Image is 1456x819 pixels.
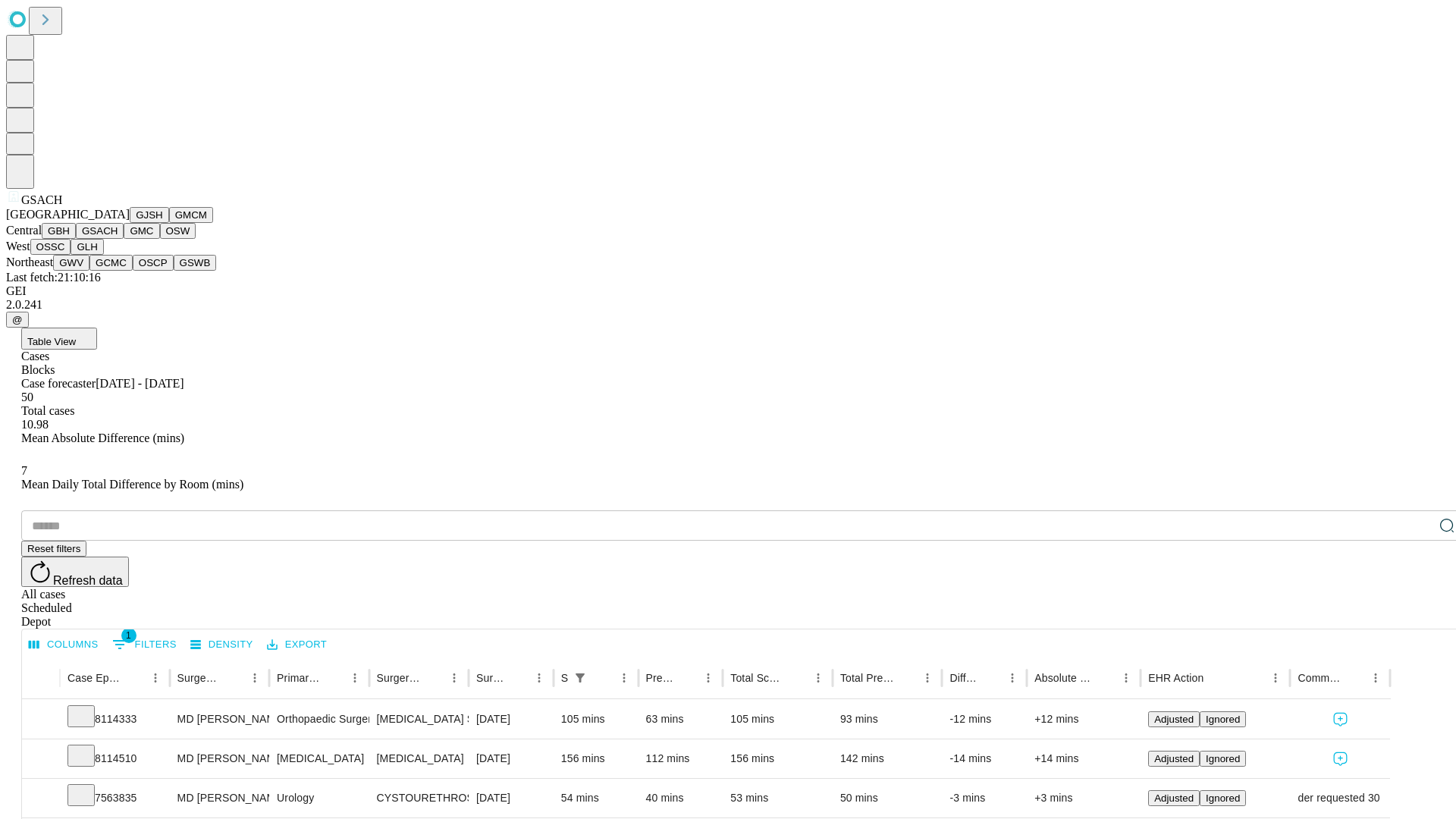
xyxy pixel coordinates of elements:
div: 142 mins [840,739,935,778]
button: Ignored [1200,751,1246,767]
button: GMCM [169,207,213,223]
span: [GEOGRAPHIC_DATA] [6,208,130,221]
span: Adjusted [1154,714,1194,725]
button: Show filters [570,667,591,689]
button: Sort [323,667,344,689]
button: Menu [917,667,938,689]
span: Reset filters [27,543,80,554]
button: GLH [71,239,103,255]
div: MD [PERSON_NAME] Jr [PERSON_NAME] C Md [177,700,262,739]
div: Surgeon Name [177,672,221,684]
div: 63 mins [646,700,716,739]
span: Adjusted [1154,753,1194,764]
div: [MEDICAL_DATA] [277,739,361,778]
div: -14 mins [949,739,1019,778]
button: Sort [1094,667,1116,689]
div: +12 mins [1034,700,1133,739]
div: 54 mins [561,779,631,817]
button: Menu [1002,667,1023,689]
button: Sort [422,667,444,689]
button: Adjusted [1148,751,1200,767]
div: 53 mins [730,779,825,817]
button: Menu [1265,667,1286,689]
button: Menu [145,667,166,689]
div: +3 mins [1034,779,1133,817]
div: GEI [6,284,1450,298]
button: Sort [786,667,808,689]
span: 10.98 [21,418,49,431]
span: Ignored [1206,753,1240,764]
div: +14 mins [1034,739,1133,778]
div: Orthopaedic Surgery [277,700,361,739]
button: Density [187,633,257,657]
button: GWV [53,255,89,271]
div: MD [PERSON_NAME] R Md [177,779,262,817]
button: Sort [223,667,244,689]
button: Menu [244,667,265,689]
button: GSACH [76,223,124,239]
div: Urology [277,779,361,817]
button: Menu [529,667,550,689]
span: Mean Absolute Difference (mins) [21,431,184,444]
div: Total Predicted Duration [840,672,895,684]
div: [MEDICAL_DATA] [377,739,461,778]
button: Sort [507,667,529,689]
span: Table View [27,336,76,347]
div: Primary Service [277,672,321,684]
button: Ignored [1200,790,1246,806]
button: GSWB [174,255,217,271]
button: Refresh data [21,557,129,587]
div: Absolute Difference [1034,672,1093,684]
button: OSW [160,223,196,239]
button: Reset filters [21,541,86,557]
div: 2.0.241 [6,298,1450,312]
span: Last fetch: 21:10:16 [6,271,101,284]
div: Surgery Date [476,672,506,684]
div: 8114510 [67,739,162,778]
button: Menu [808,667,829,689]
div: [MEDICAL_DATA] SKIN AND [MEDICAL_DATA] [377,700,461,739]
div: 105 mins [730,700,825,739]
button: Select columns [25,633,102,657]
div: CYSTOURETHROSCOPY WITH INSERTION URETERAL [MEDICAL_DATA] [377,779,461,817]
span: [DATE] - [DATE] [96,377,184,390]
div: 8114333 [67,700,162,739]
span: Case forecaster [21,377,96,390]
span: Adjusted [1154,792,1194,804]
button: Sort [896,667,917,689]
button: GMC [124,223,159,239]
div: -12 mins [949,700,1019,739]
button: Table View [21,328,97,350]
button: @ [6,312,29,328]
button: Adjusted [1148,711,1200,727]
button: OSSC [30,239,71,255]
span: 1 [121,628,136,643]
div: MD [PERSON_NAME] Md [177,739,262,778]
span: Refresh data [53,574,123,587]
button: Ignored [1200,711,1246,727]
div: Total Scheduled Duration [730,672,785,684]
div: Difference [949,672,979,684]
div: 156 mins [730,739,825,778]
button: OSCP [133,255,174,271]
div: Predicted In Room Duration [646,672,676,684]
span: Total cases [21,404,74,417]
div: 156 mins [561,739,631,778]
span: @ [12,314,23,325]
span: Ignored [1206,714,1240,725]
button: Sort [124,667,145,689]
button: Expand [30,707,52,733]
button: Export [263,633,331,657]
span: West [6,240,30,253]
div: 105 mins [561,700,631,739]
span: 50 [21,391,33,403]
button: Menu [1116,667,1137,689]
div: -3 mins [949,779,1019,817]
div: [DATE] [476,739,546,778]
span: 7 [21,464,27,477]
div: Scheduled In Room Duration [561,672,568,684]
div: 7563835 [67,779,162,817]
button: Expand [30,746,52,773]
button: Sort [1344,667,1365,689]
span: Central [6,224,42,237]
